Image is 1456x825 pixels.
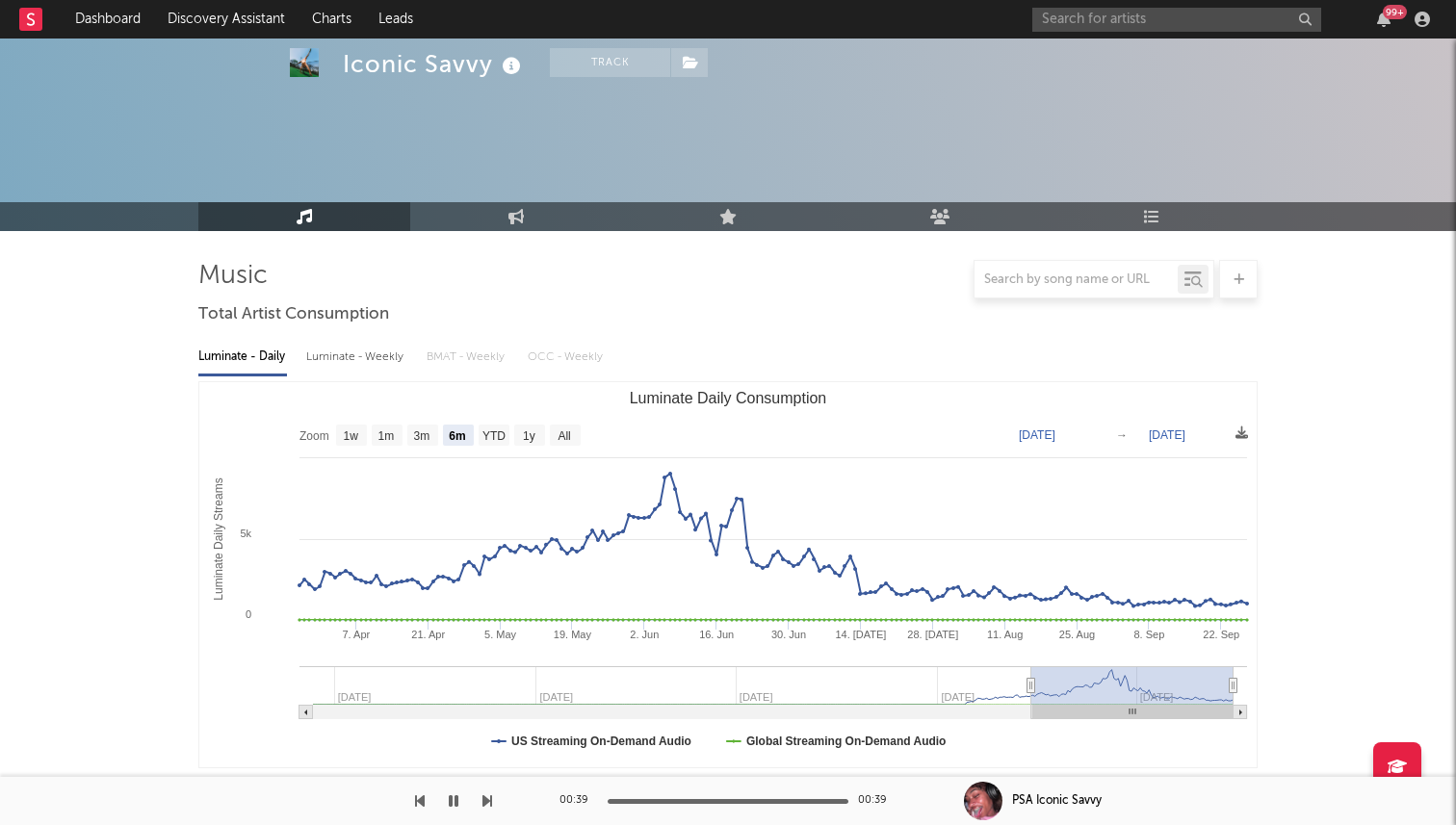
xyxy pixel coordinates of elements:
[344,429,359,443] text: 1w
[1059,629,1095,640] text: 25. Aug
[342,629,370,640] text: 7. Apr
[482,429,506,443] text: YTD
[550,48,670,77] button: Track
[484,629,517,640] text: 5. May
[449,429,465,443] text: 6m
[1012,792,1102,810] div: PSA Iconic Savvy
[987,629,1023,640] text: 11. Aug
[1203,629,1239,640] text: 22. Sep
[343,48,526,80] div: Iconic Savvy
[299,429,329,443] text: Zoom
[1116,428,1128,442] text: →
[630,629,659,640] text: 2. Jun
[199,382,1257,767] svg: Luminate Daily Consumption
[1019,428,1055,442] text: [DATE]
[1149,428,1185,442] text: [DATE]
[630,390,827,406] text: Luminate Daily Consumption
[835,629,886,640] text: 14. [DATE]
[306,341,407,374] div: Luminate - Weekly
[1133,629,1164,640] text: 8. Sep
[559,789,598,812] div: 00:39
[975,272,1178,288] input: Search by song name or URL
[246,608,251,620] text: 0
[411,629,445,640] text: 21. Apr
[511,735,691,748] text: US Streaming On-Demand Audio
[554,629,592,640] text: 19. May
[198,303,389,326] span: Total Artist Consumption
[558,429,570,443] text: All
[523,429,535,443] text: 1y
[699,629,734,640] text: 16. Jun
[378,429,395,443] text: 1m
[212,477,225,600] text: Luminate Daily Streams
[907,629,958,640] text: 28. [DATE]
[746,735,947,748] text: Global Streaming On-Demand Audio
[771,629,806,640] text: 30. Jun
[1032,8,1321,32] input: Search for artists
[240,528,251,539] text: 5k
[414,429,430,443] text: 3m
[198,341,287,374] div: Luminate - Daily
[1377,12,1391,27] button: 99+
[1383,5,1407,19] div: 99 +
[858,789,897,812] div: 00:39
